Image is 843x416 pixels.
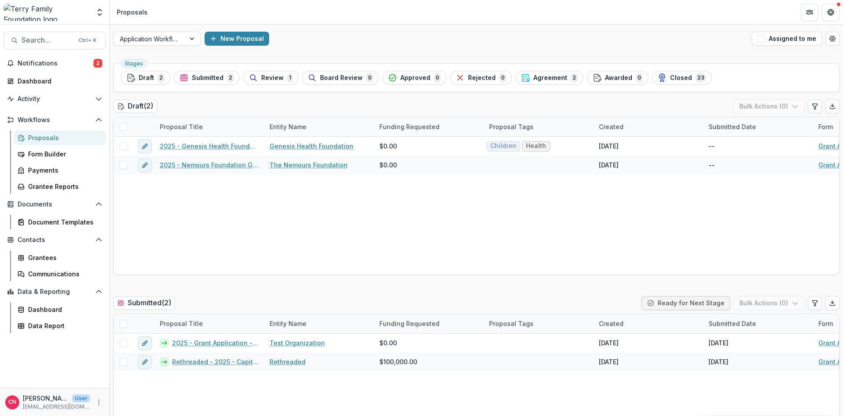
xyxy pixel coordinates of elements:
[484,117,594,136] div: Proposal Tags
[28,166,99,175] div: Payments
[374,117,484,136] div: Funding Requested
[172,357,259,366] a: Rethreaded - 2025 - Capital Campaign/Endowment Application
[264,314,374,333] div: Entity Name
[160,160,259,170] a: 2025 - Nemours Foundation Grant Application Form - Program or Project
[825,32,839,46] button: Open table manager
[28,253,99,262] div: Grantees
[652,71,712,85] button: Closed23
[205,32,269,46] button: New Proposal
[14,179,106,194] a: Grantee Reports
[22,36,73,44] span: Search...
[594,117,703,136] div: Created
[14,267,106,281] a: Communications
[484,314,594,333] div: Proposal Tags
[28,305,99,314] div: Dashboard
[155,314,264,333] div: Proposal Title
[287,73,293,83] span: 1
[227,73,234,83] span: 2
[4,74,106,88] a: Dashboard
[23,394,68,403] p: [PERSON_NAME]
[125,61,143,67] span: Stages
[94,59,102,68] span: 2
[594,314,703,333] div: Created
[8,399,16,405] div: Carol Nieves
[4,56,106,70] button: Notifications2
[18,236,92,244] span: Contacts
[320,74,363,82] span: Board Review
[670,74,692,82] span: Closed
[752,32,822,46] button: Assigned to me
[270,141,353,151] a: Genesis Health Foundation
[379,160,397,170] span: $0.00
[808,99,822,113] button: Edit table settings
[138,139,152,153] button: edit
[709,160,715,170] div: --
[703,117,813,136] div: Submitted Date
[4,113,106,127] button: Open Workflows
[113,297,175,309] h2: Submitted ( 2 )
[4,197,106,211] button: Open Documents
[4,233,106,247] button: Open Contacts
[155,122,208,131] div: Proposal Title
[172,338,259,347] a: 2025 - Grant Application - Program or Project
[594,319,629,328] div: Created
[599,160,619,170] div: [DATE]
[695,73,706,83] span: 23
[192,74,223,82] span: Submitted
[484,122,539,131] div: Proposal Tags
[374,319,445,328] div: Funding Requested
[14,318,106,333] a: Data Report
[825,296,839,310] button: Export table data
[270,357,306,366] a: Rethreaded
[14,147,106,161] a: Form Builder
[28,133,99,142] div: Proposals
[14,163,106,177] a: Payments
[14,130,106,145] a: Proposals
[4,92,106,106] button: Open Activity
[264,319,312,328] div: Entity Name
[18,76,99,86] div: Dashboard
[484,319,539,328] div: Proposal Tags
[121,71,170,85] button: Draft2
[261,74,284,82] span: Review
[4,32,106,49] button: Search...
[379,357,417,366] span: $100,000.00
[636,73,643,83] span: 0
[28,149,99,159] div: Form Builder
[374,314,484,333] div: Funding Requested
[822,4,839,21] button: Get Help
[113,6,151,18] nav: breadcrumb
[18,201,92,208] span: Documents
[709,338,728,347] div: [DATE]
[77,36,98,45] div: Ctrl + K
[28,269,99,279] div: Communications
[160,141,259,151] a: 2025 - Genesis Health Foundation - Program or Project
[605,74,632,82] span: Awarded
[94,4,106,21] button: Open entity switcher
[703,122,761,131] div: Submitted Date
[400,74,430,82] span: Approved
[599,357,619,366] div: [DATE]
[72,394,90,402] p: User
[117,7,148,17] div: Proposals
[155,117,264,136] div: Proposal Title
[382,71,447,85] button: Approved0
[4,4,90,21] img: Terry Family Foundation logo
[264,117,374,136] div: Entity Name
[515,71,584,85] button: Agreement2
[28,217,99,227] div: Document Templates
[587,71,648,85] button: Awarded0
[28,321,99,330] div: Data Report
[139,74,154,82] span: Draft
[709,357,728,366] div: [DATE]
[18,288,92,296] span: Data & Reporting
[379,338,397,347] span: $0.00
[594,122,629,131] div: Created
[734,99,804,113] button: Bulk Actions (0)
